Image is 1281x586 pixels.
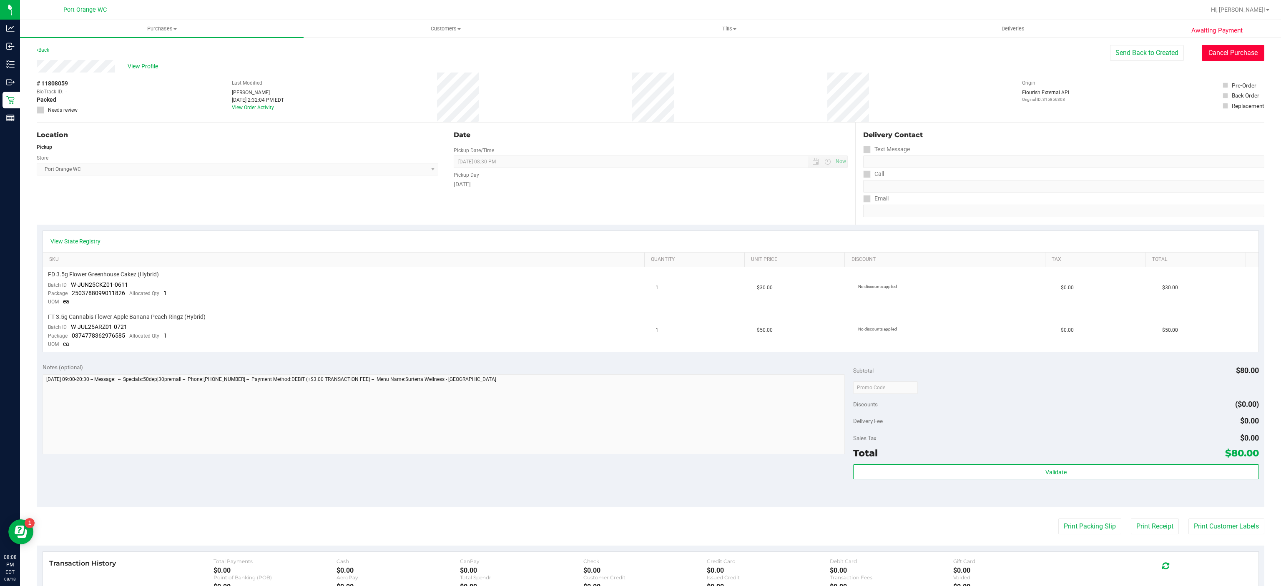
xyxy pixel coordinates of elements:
[48,282,67,288] span: Batch ID
[656,284,658,292] span: 1
[853,367,874,374] span: Subtotal
[863,180,1264,193] input: Format: (999) 999-9999
[454,171,479,179] label: Pickup Day
[1240,433,1259,442] span: $0.00
[37,88,63,95] span: BioTrack ID:
[1152,256,1243,263] a: Total
[48,270,159,278] span: FD 3.5g Flower Greenhouse Cakez (Hybrid)
[853,418,883,424] span: Delivery Fee
[863,155,1264,168] input: Format: (999) 999-9999
[460,566,583,574] div: $0.00
[1162,284,1178,292] span: $30.00
[20,20,304,38] a: Purchases
[953,574,1077,581] div: Voided
[656,326,658,334] span: 1
[1232,91,1259,100] div: Back Order
[63,341,69,347] span: ea
[454,147,494,154] label: Pickup Date/Time
[304,20,587,38] a: Customers
[72,332,125,339] span: 0374778362976585
[757,326,773,334] span: $50.00
[707,566,830,574] div: $0.00
[460,558,583,564] div: CanPay
[863,143,910,155] label: Text Message
[1022,89,1069,103] div: Flourish External API
[129,290,159,296] span: Allocated Qty
[48,299,59,305] span: UOM
[1131,518,1179,534] button: Print Receipt
[4,553,16,576] p: 08:08 PM EDT
[454,180,847,189] div: [DATE]
[213,566,337,574] div: $0.00
[588,20,871,38] a: Tills
[1188,518,1264,534] button: Print Customer Labels
[588,25,871,33] span: Tills
[37,95,56,104] span: Packed
[128,62,161,71] span: View Profile
[8,519,33,544] iframe: Resource center
[853,464,1258,479] button: Validate
[454,130,847,140] div: Date
[863,193,889,205] label: Email
[1052,256,1142,263] a: Tax
[129,333,159,339] span: Allocated Qty
[48,333,68,339] span: Package
[232,105,274,110] a: View Order Activity
[1211,6,1265,13] span: Hi, [PERSON_NAME]!
[232,79,262,87] label: Last Modified
[337,566,460,574] div: $0.00
[1045,469,1067,476] span: Validate
[48,290,68,296] span: Package
[48,324,67,330] span: Batch ID
[232,89,284,96] div: [PERSON_NAME]
[48,106,78,114] span: Needs review
[460,574,583,581] div: Total Spendr
[1225,447,1259,459] span: $80.00
[48,313,206,321] span: FT 3.5g Cannabis Flower Apple Banana Peach Ringz (Hybrid)
[651,256,741,263] a: Quantity
[1110,45,1184,61] button: Send Back to Created
[337,558,460,564] div: Cash
[1022,96,1069,103] p: Original ID: 315856308
[851,256,1042,263] a: Discount
[6,24,15,33] inline-svg: Analytics
[6,78,15,86] inline-svg: Outbound
[830,558,953,564] div: Debit Card
[1235,400,1259,408] span: ($0.00)
[953,566,1077,574] div: $0.00
[1061,284,1074,292] span: $0.00
[1232,81,1256,90] div: Pre-Order
[830,566,953,574] div: $0.00
[1240,416,1259,425] span: $0.00
[1058,518,1121,534] button: Print Packing Slip
[6,42,15,50] inline-svg: Inbound
[213,558,337,564] div: Total Payments
[37,144,52,150] strong: Pickup
[858,284,897,289] span: No discounts applied
[43,364,83,371] span: Notes (optional)
[63,6,107,13] span: Port Orange WC
[71,281,128,288] span: W-JUN25CKZ01-0611
[37,79,68,88] span: # 11808059
[858,327,897,331] span: No discounts applied
[853,397,878,412] span: Discounts
[1191,26,1243,35] span: Awaiting Payment
[6,60,15,68] inline-svg: Inventory
[1022,79,1035,87] label: Origin
[871,20,1155,38] a: Deliveries
[37,154,48,162] label: Store
[20,25,304,33] span: Purchases
[583,558,707,564] div: Check
[583,566,707,574] div: $0.00
[37,130,438,140] div: Location
[163,332,167,339] span: 1
[71,323,127,330] span: W-JUL25ARZ01-0721
[48,341,59,347] span: UOM
[163,290,167,296] span: 1
[853,435,877,441] span: Sales Tax
[50,237,100,245] a: View State Registry
[853,447,878,459] span: Total
[1061,326,1074,334] span: $0.00
[4,576,16,582] p: 08/18
[707,574,830,581] div: Issued Credit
